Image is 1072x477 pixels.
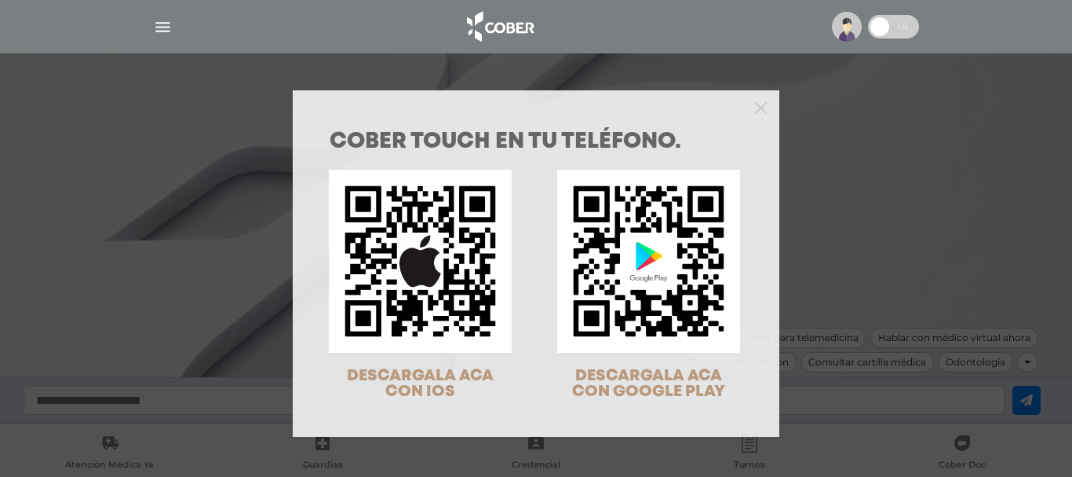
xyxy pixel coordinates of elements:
span: DESCARGALA ACA CON GOOGLE PLAY [572,369,725,399]
img: qr-code [329,170,512,353]
img: qr-code [557,170,740,353]
span: DESCARGALA ACA CON IOS [347,369,494,399]
h1: COBER TOUCH en tu teléfono. [330,131,742,153]
button: Close [755,100,767,114]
